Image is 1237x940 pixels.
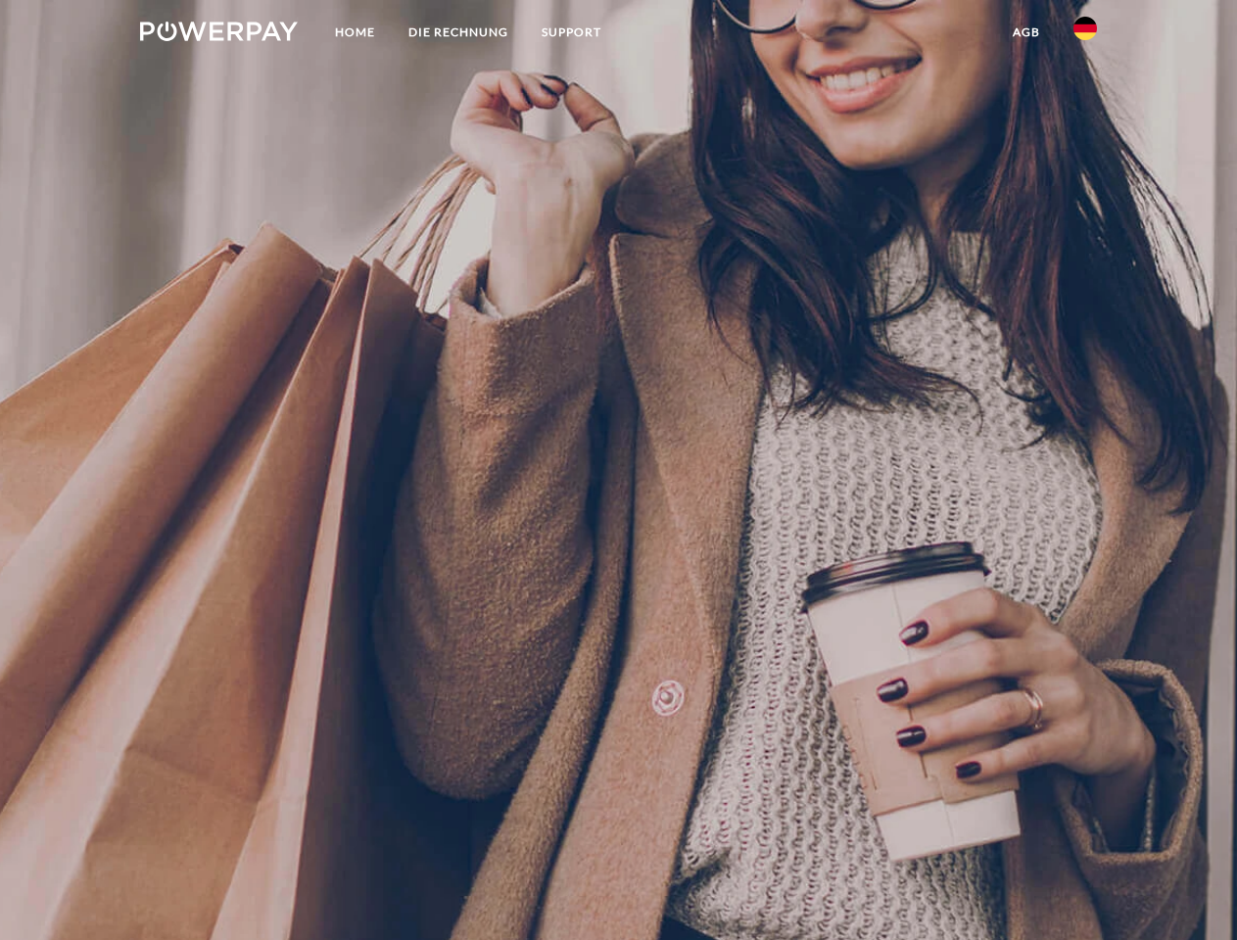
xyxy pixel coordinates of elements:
[996,15,1057,50] a: agb
[318,15,392,50] a: Home
[140,22,298,41] img: logo-powerpay-white.svg
[392,15,525,50] a: DIE RECHNUNG
[525,15,618,50] a: SUPPORT
[1073,17,1097,40] img: de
